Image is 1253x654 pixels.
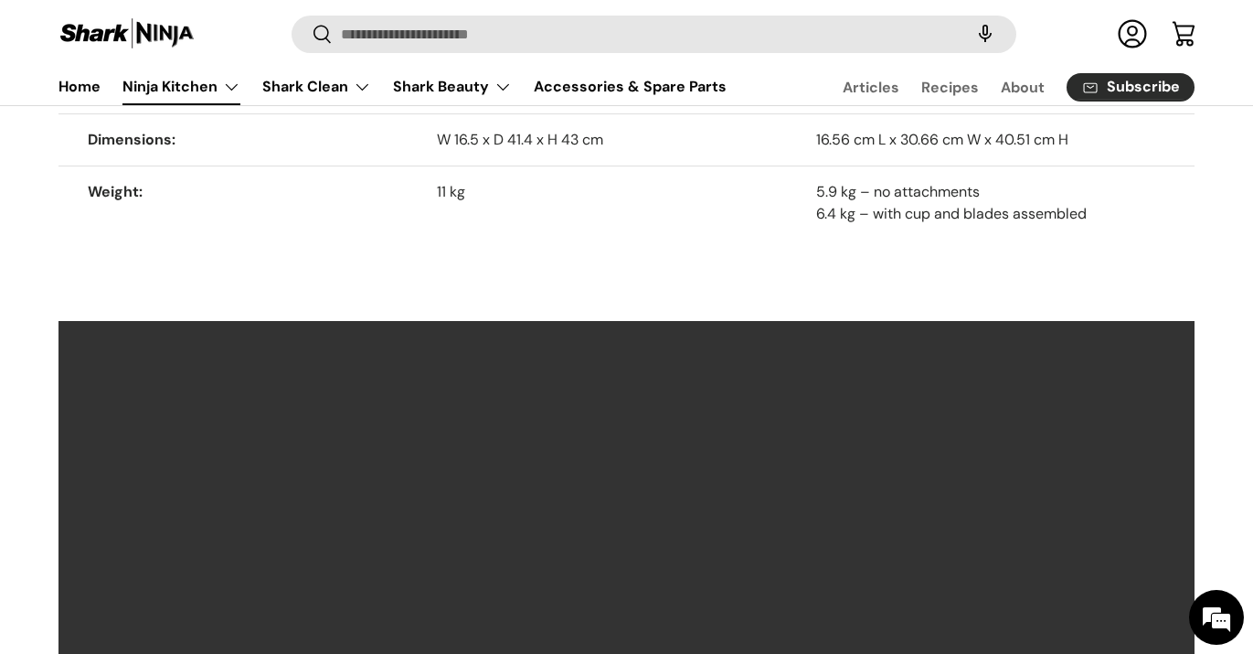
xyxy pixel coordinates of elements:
textarea: Type your message and hit 'Enter' [9,449,348,513]
div: Minimize live chat window [300,9,344,53]
span: Subscribe [1107,80,1180,95]
speech-search-button: Search by voice [956,15,1014,55]
th: Dimensions [58,113,437,166]
summary: Shark Beauty [382,69,523,105]
summary: Ninja Kitchen [111,69,251,105]
summary: Shark Clean [251,69,382,105]
span: 16.56 cm L x 30.66 cm W x 40.51 cm H [816,130,1068,149]
span: 11 kg [437,182,465,201]
div: Chat with us now [95,102,307,126]
a: About [1001,70,1045,105]
img: Shark Ninja Philippines [58,16,196,52]
span: 5.9 kg – no attachments 6.4 kg – with cup and blades assembled [816,182,1087,223]
span: We're online! [106,205,252,390]
th: Weight [58,166,437,249]
a: Home [58,69,101,104]
nav: Primary [58,69,727,105]
nav: Secondary [799,69,1195,105]
a: Accessories & Spare Parts [534,69,727,104]
a: Recipes [921,70,979,105]
span: W 16.5 x D 41.4 x H 43 cm [437,130,603,149]
a: Subscribe [1067,73,1195,102]
a: Articles [843,70,899,105]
